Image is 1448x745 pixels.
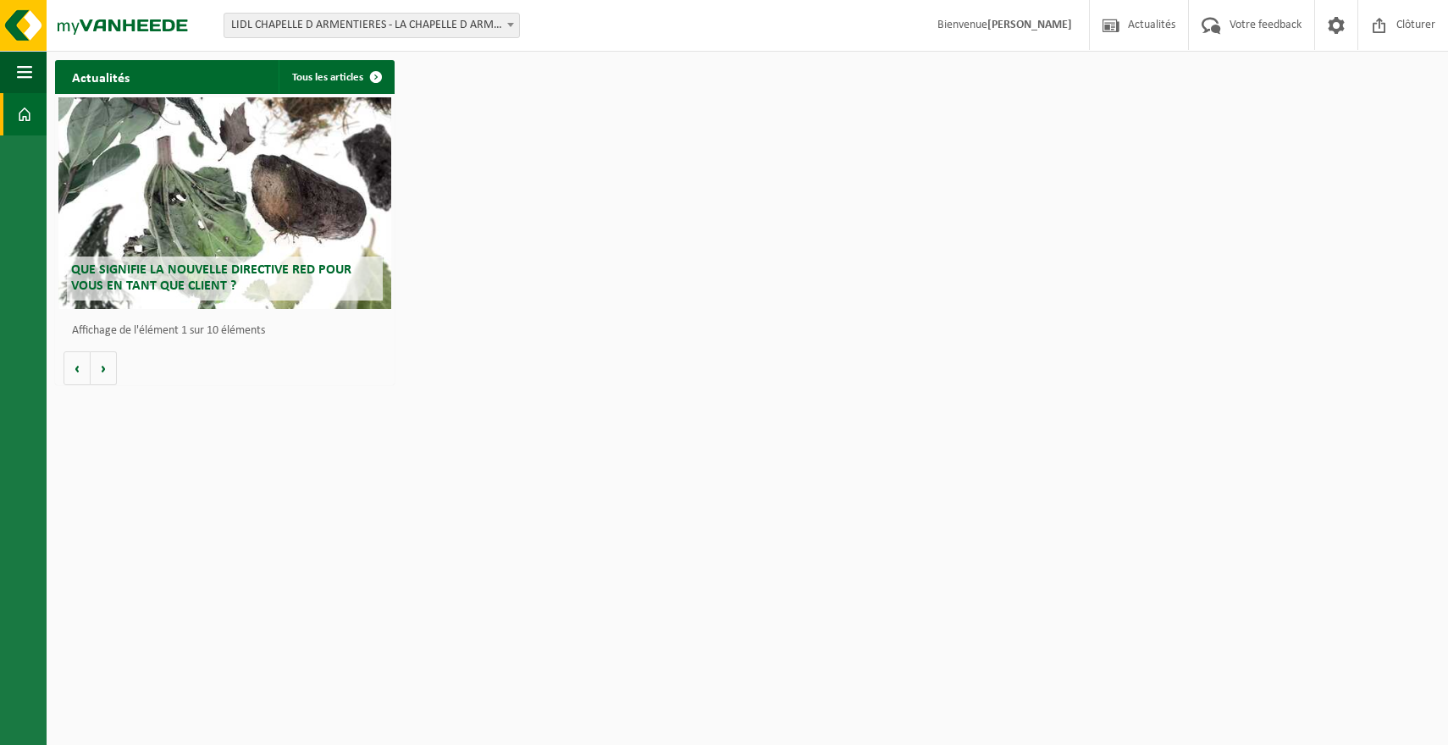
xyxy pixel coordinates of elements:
span: LIDL CHAPELLE D ARMENTIERES - LA CHAPELLE D ARMENTIERES [224,13,520,38]
a: Que signifie la nouvelle directive RED pour vous en tant que client ? [58,97,391,309]
p: Affichage de l'élément 1 sur 10 éléments [72,325,386,337]
strong: [PERSON_NAME] [987,19,1072,31]
span: LIDL CHAPELLE D ARMENTIERES - LA CHAPELLE D ARMENTIERES [224,14,519,37]
button: Vorige [64,351,91,385]
button: Volgende [91,351,117,385]
a: Tous les articles [279,60,393,94]
h2: Actualités [55,60,146,93]
span: Que signifie la nouvelle directive RED pour vous en tant que client ? [71,263,351,293]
